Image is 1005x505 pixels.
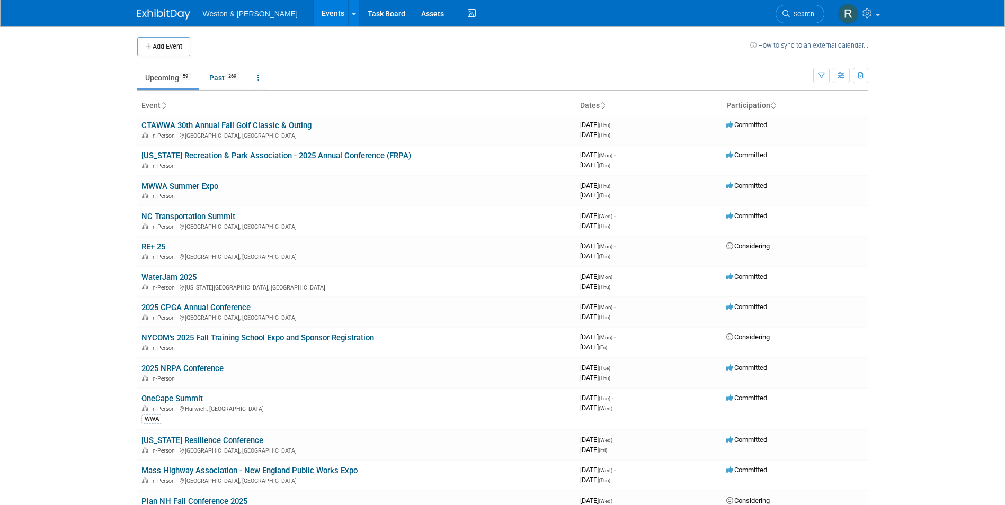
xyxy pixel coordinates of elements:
[580,374,610,382] span: [DATE]
[599,254,610,259] span: (Thu)
[151,477,178,484] span: In-Person
[614,333,616,341] span: -
[141,121,312,130] a: CTAWWA 30th Annual Fall Golf Classic & Outing
[141,273,197,282] a: WaterJam 2025
[141,476,572,484] div: [GEOGRAPHIC_DATA], [GEOGRAPHIC_DATA]
[599,437,612,443] span: (Wed)
[580,476,610,484] span: [DATE]
[141,242,165,251] a: RE+ 25
[151,314,178,321] span: In-Person
[142,477,148,483] img: In-Person Event
[614,151,616,159] span: -
[151,405,178,412] span: In-Person
[726,303,767,311] span: Committed
[726,242,770,250] span: Considering
[776,5,824,23] a: Search
[141,364,224,373] a: 2025 NRPA Conference
[612,364,613,372] span: -
[141,313,572,321] div: [GEOGRAPHIC_DATA], [GEOGRAPHIC_DATA]
[726,364,767,372] span: Committed
[225,73,239,80] span: 269
[141,182,218,191] a: MWWA Summer Expo
[141,414,162,424] div: WWA
[599,244,612,249] span: (Mon)
[614,303,616,311] span: -
[599,223,610,229] span: (Thu)
[599,498,612,504] span: (Wed)
[576,97,722,115] th: Dates
[142,223,148,229] img: In-Person Event
[599,122,610,128] span: (Thu)
[599,365,610,371] span: (Tue)
[141,404,572,412] div: Harwich, [GEOGRAPHIC_DATA]
[726,394,767,402] span: Committed
[151,345,178,351] span: In-Person
[203,10,298,18] span: Weston & [PERSON_NAME]
[180,73,191,80] span: 59
[151,447,178,454] span: In-Person
[614,466,616,474] span: -
[599,274,612,280] span: (Mon)
[580,182,613,190] span: [DATE]
[726,436,767,444] span: Committed
[599,477,610,483] span: (Thu)
[151,163,178,169] span: In-Person
[580,161,610,169] span: [DATE]
[726,182,767,190] span: Committed
[770,101,776,110] a: Sort by Participation Type
[580,313,610,321] span: [DATE]
[726,212,767,220] span: Committed
[599,284,610,290] span: (Thu)
[750,41,868,49] a: How to sync to an external calendar...
[614,497,616,504] span: -
[151,132,178,139] span: In-Person
[726,466,767,474] span: Committed
[141,131,572,139] div: [GEOGRAPHIC_DATA], [GEOGRAPHIC_DATA]
[142,375,148,381] img: In-Person Event
[580,466,616,474] span: [DATE]
[580,283,610,291] span: [DATE]
[151,193,178,200] span: In-Person
[580,212,616,220] span: [DATE]
[141,222,572,230] div: [GEOGRAPHIC_DATA], [GEOGRAPHIC_DATA]
[580,404,612,412] span: [DATE]
[726,121,767,129] span: Committed
[141,394,203,403] a: OneCape Summit
[599,395,610,401] span: (Tue)
[612,182,613,190] span: -
[151,223,178,230] span: In-Person
[614,212,616,220] span: -
[614,242,616,250] span: -
[599,375,610,381] span: (Thu)
[612,121,613,129] span: -
[580,333,616,341] span: [DATE]
[141,333,374,342] a: NYCOM's 2025 Fall Training School Expo and Sponsor Registration
[137,97,576,115] th: Event
[614,273,616,281] span: -
[141,466,358,475] a: Mass Highway Association - New England Public Works Expo
[599,304,612,310] span: (Mon)
[580,497,616,504] span: [DATE]
[726,273,767,281] span: Committed
[599,183,610,189] span: (Thu)
[161,101,166,110] a: Sort by Event Name
[726,151,767,159] span: Committed
[137,68,199,88] a: Upcoming59
[580,446,607,454] span: [DATE]
[142,254,148,259] img: In-Person Event
[580,303,616,311] span: [DATE]
[151,254,178,260] span: In-Person
[599,467,612,473] span: (Wed)
[599,163,610,168] span: (Thu)
[142,345,148,350] img: In-Person Event
[722,97,868,115] th: Participation
[600,101,605,110] a: Sort by Start Date
[580,151,616,159] span: [DATE]
[599,193,610,199] span: (Thu)
[137,37,190,56] button: Add Event
[580,222,610,230] span: [DATE]
[141,446,572,454] div: [GEOGRAPHIC_DATA], [GEOGRAPHIC_DATA]
[580,131,610,139] span: [DATE]
[599,405,612,411] span: (Wed)
[599,314,610,320] span: (Thu)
